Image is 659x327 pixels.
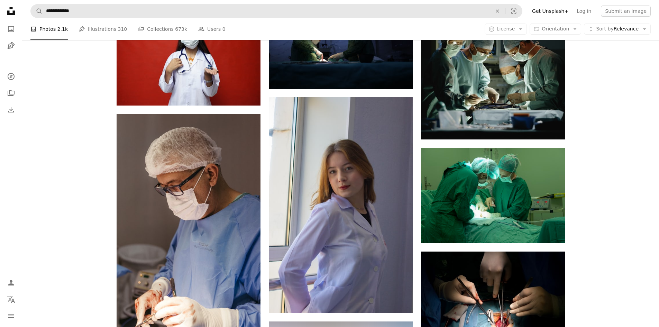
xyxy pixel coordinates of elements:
[4,22,18,36] a: Photos
[485,24,527,35] button: License
[4,86,18,100] a: Collections
[530,24,581,35] button: Orientation
[4,70,18,83] a: Explore
[175,25,187,33] span: 673k
[4,39,18,53] a: Illustrations
[542,26,569,31] span: Orientation
[596,26,639,33] span: Relevance
[573,6,595,17] a: Log in
[117,54,260,61] a: a doctor with a stethoscope around her neck
[30,4,522,18] form: Find visuals sitewide
[528,6,573,17] a: Get Unsplash+
[421,148,565,243] img: a group of doctors performing surgery on a patient
[4,103,18,117] a: Download History
[117,218,260,225] a: a man in a surgical gown and mask is performing surgery
[505,4,522,18] button: Visual search
[198,18,226,40] a: Users 0
[269,202,413,208] a: A young woman wears a lab coat.
[269,38,413,44] a: A couple of people that are in a room
[596,26,613,31] span: Sort by
[79,18,127,40] a: Illustrations 310
[118,25,127,33] span: 310
[601,6,651,17] button: Submit an image
[490,4,505,18] button: Clear
[222,25,226,33] span: 0
[421,51,565,57] a: a group of surgeons in a operating room
[497,26,515,31] span: License
[31,4,43,18] button: Search Unsplash
[269,97,413,313] img: A young woman wears a lab coat.
[4,276,18,290] a: Log in / Sign up
[584,24,651,35] button: Sort byRelevance
[4,309,18,323] button: Menu
[421,192,565,198] a: a group of doctors performing surgery on a patient
[421,296,565,302] a: A group of people doing surgery in a dark room
[4,4,18,19] a: Home — Unsplash
[117,10,260,106] img: a doctor with a stethoscope around her neck
[138,18,187,40] a: Collections 673k
[4,292,18,306] button: Language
